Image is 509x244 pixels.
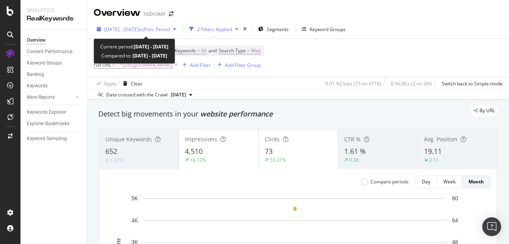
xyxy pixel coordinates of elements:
span: 2025 Aug. 4th [171,91,186,98]
div: Add Filter Group [225,62,261,68]
div: Content Performance [27,48,72,56]
div: 55.31% [270,157,286,163]
div: More Reports [27,93,55,102]
div: Add Filter [190,62,211,68]
div: legacy label [470,105,498,116]
button: Day [415,176,437,188]
span: = [197,47,200,54]
b: [DATE] - [DATE] [134,43,168,50]
div: Open Intercom Messenger [482,217,501,236]
span: 19.11 [424,146,442,156]
span: 1.61 % [344,146,366,156]
div: Apply [104,80,116,87]
div: Explorer Bookmarks [27,120,69,128]
div: Data crossed with the Crawl [106,91,168,98]
div: Keywords Explorer [27,108,66,116]
text: 80 [452,195,458,201]
a: Explorer Bookmarks [27,120,81,128]
div: Clear [131,80,142,87]
div: 0 % URLs ( 2 on 2M ) [391,80,432,87]
div: Keyword Groups [310,26,346,33]
div: RealKeywords [27,14,81,23]
span: 652 [105,146,117,156]
div: nobroker [144,10,166,18]
div: times [242,25,248,33]
div: Compared to: [101,51,167,60]
button: 2 Filters Applied [186,23,242,35]
a: Keyword Groups [27,59,81,67]
button: [DATE] - [DATE]vsPrev. Period [94,23,179,35]
div: Keywords [27,82,48,90]
span: [DATE] - [DATE] [104,26,139,33]
div: Keyword Groups [27,59,62,67]
div: Keyword Sampling [27,135,67,143]
div: Analytics [27,6,81,14]
span: = [247,47,250,54]
button: [DATE] [168,90,195,100]
button: Add Filter Group [214,60,261,70]
div: 2 Filters Applied [197,26,232,33]
span: CTR % [344,135,361,143]
span: All [201,45,207,56]
button: Keyword Groups [299,23,349,35]
div: arrow-right-arrow-left [169,11,173,17]
button: Switch back to Simple mode [439,77,503,90]
div: 1.87% [110,157,124,164]
span: Full URL [94,61,111,68]
span: = [112,61,115,68]
span: Unique Keywords [105,135,152,143]
span: Keywords [175,47,196,54]
div: Day [422,178,430,185]
div: 0.38 [349,157,359,163]
div: Week [443,178,456,185]
a: Content Performance [27,48,81,56]
button: Week [437,176,462,188]
div: Current period: [100,42,168,51]
div: Overview [27,36,46,44]
button: Clear [120,77,142,90]
button: Month [462,176,491,188]
span: Avg. Position [424,135,457,143]
span: 4,510 [185,146,203,156]
div: 18.12% [190,157,206,163]
div: Overview [94,6,140,20]
a: Ranking [27,70,81,79]
div: Switch back to Simple mode [442,80,503,87]
span: Search Type [219,47,246,54]
button: Add Filter [179,60,211,70]
div: Compare periods [371,178,409,185]
img: Equal [105,159,109,162]
span: 73 [265,146,273,156]
span: and [208,47,217,54]
span: Impressions [185,135,217,143]
div: Month [468,178,484,185]
a: More Reports [27,93,74,102]
span: Segments [267,26,289,33]
a: Overview [27,36,81,44]
button: Segments [255,23,292,35]
div: 0.01 % Clicks ( 73 on 471K ) [325,80,381,87]
span: ^.*[URL][DOMAIN_NAME] [116,59,173,70]
a: Keywords [27,82,81,90]
text: 5K [131,195,138,201]
b: [DATE] - [DATE] [131,52,167,59]
span: By URL [479,108,495,113]
a: Keywords Explorer [27,108,81,116]
div: 2.11 [429,157,439,163]
a: Keyword Sampling [27,135,81,143]
span: vs Prev. Period [139,26,170,33]
span: Web [251,45,261,56]
text: 64 [452,217,458,224]
button: Apply [94,77,116,90]
text: 4K [131,217,138,224]
div: Ranking [27,70,44,79]
span: Clicks [265,135,280,143]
